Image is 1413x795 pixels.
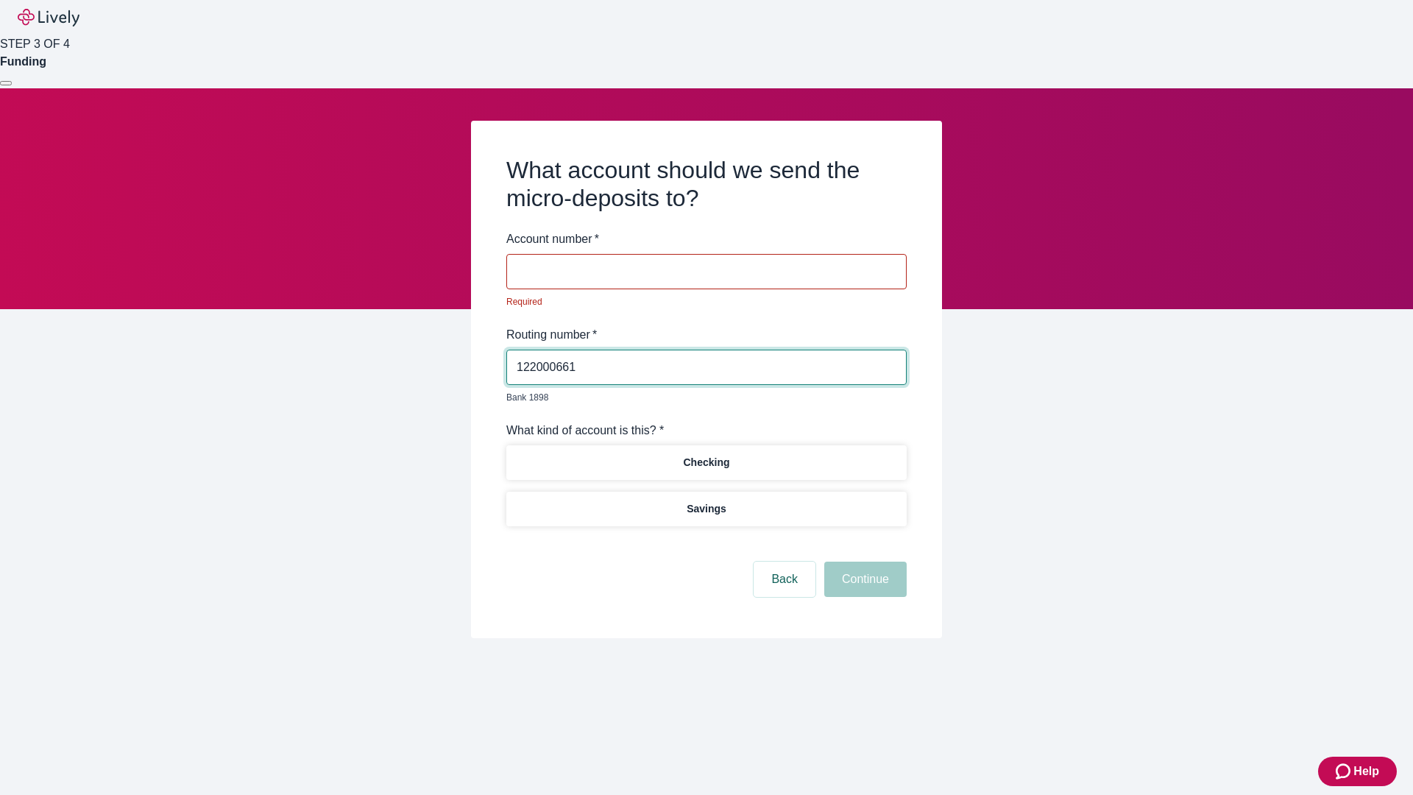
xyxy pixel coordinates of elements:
[506,445,907,480] button: Checking
[1336,763,1353,780] svg: Zendesk support icon
[506,230,599,248] label: Account number
[506,295,896,308] p: Required
[506,492,907,526] button: Savings
[506,326,597,344] label: Routing number
[506,156,907,213] h2: What account should we send the micro-deposits to?
[754,562,815,597] button: Back
[506,422,664,439] label: What kind of account is this? *
[1353,763,1379,780] span: Help
[683,455,729,470] p: Checking
[18,9,79,26] img: Lively
[687,501,726,517] p: Savings
[1318,757,1397,786] button: Zendesk support iconHelp
[506,391,896,404] p: Bank 1898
